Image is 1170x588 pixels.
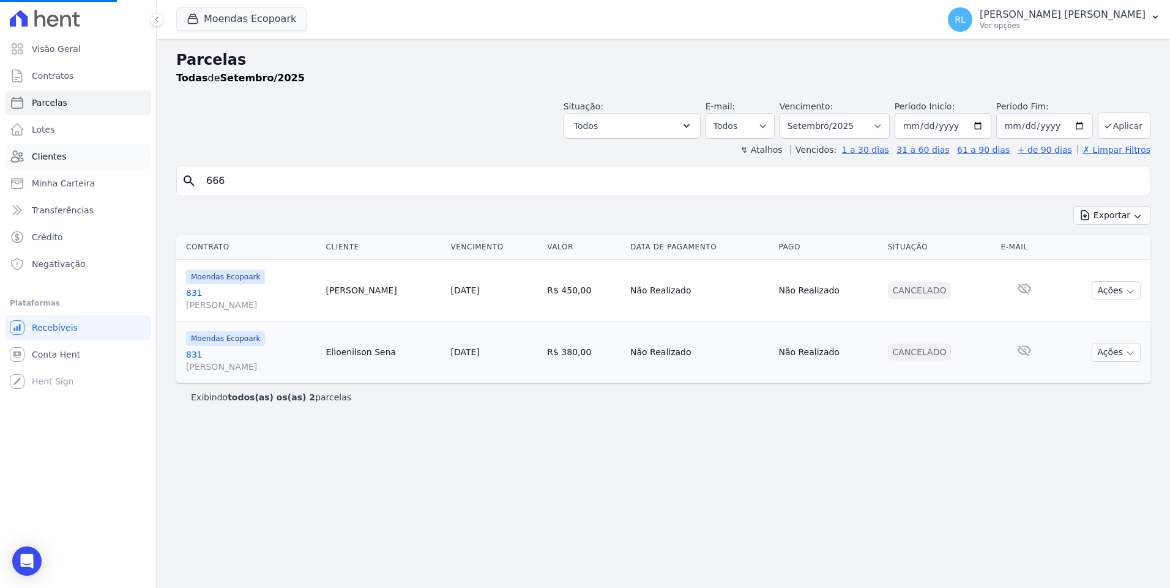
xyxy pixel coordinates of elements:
td: R$ 380,00 [542,322,625,383]
a: 831[PERSON_NAME] [186,287,316,311]
span: Moendas Ecopoark [186,331,265,346]
button: Todos [564,113,701,139]
span: Contratos [32,70,73,82]
div: Open Intercom Messenger [12,546,42,576]
th: Data de Pagamento [625,235,773,260]
a: Conta Hent [5,342,151,367]
a: Parcelas [5,90,151,115]
span: Todos [574,119,598,133]
a: + de 90 dias [1018,145,1072,155]
span: RL [955,15,966,24]
span: Clientes [32,150,66,163]
a: Clientes [5,144,151,169]
td: Não Realizado [625,322,773,383]
a: Lotes [5,117,151,142]
div: Cancelado [888,344,952,361]
p: de [176,71,305,86]
input: Buscar por nome do lote ou do cliente [199,169,1145,193]
a: Negativação [5,252,151,276]
th: E-mail [996,235,1053,260]
span: Transferências [32,204,94,216]
th: Cliente [321,235,446,260]
span: Lotes [32,123,55,136]
label: E-mail: [706,101,736,111]
label: ↯ Atalhos [740,145,782,155]
a: Crédito [5,225,151,249]
button: Exportar [1073,206,1150,225]
a: [DATE] [450,285,479,295]
button: Ações [1092,281,1141,300]
th: Pago [773,235,882,260]
label: Vencidos: [790,145,837,155]
h2: Parcelas [176,49,1150,71]
button: Aplicar [1098,112,1150,139]
button: RL [PERSON_NAME] [PERSON_NAME] Ver opções [938,2,1170,37]
button: Moendas Ecopoark [176,7,307,31]
label: Período Fim: [996,100,1093,113]
span: [PERSON_NAME] [186,361,316,373]
p: [PERSON_NAME] [PERSON_NAME] [980,9,1146,21]
td: Não Realizado [625,260,773,322]
a: Visão Geral [5,37,151,61]
a: 1 a 30 dias [842,145,889,155]
td: Elioenilson Sena [321,322,446,383]
td: R$ 450,00 [542,260,625,322]
a: Recebíveis [5,315,151,340]
a: 31 a 60 dias [896,145,949,155]
span: Visão Geral [32,43,81,55]
a: ✗ Limpar Filtros [1077,145,1150,155]
div: Cancelado [888,282,952,299]
a: Transferências [5,198,151,222]
td: Não Realizado [773,260,882,322]
a: [DATE] [450,347,479,357]
button: Ações [1092,343,1141,362]
td: [PERSON_NAME] [321,260,446,322]
label: Vencimento: [780,101,833,111]
span: Negativação [32,258,86,270]
span: Conta Hent [32,348,80,361]
th: Valor [542,235,625,260]
b: todos(as) os(as) 2 [228,392,315,402]
th: Contrato [176,235,321,260]
span: Crédito [32,231,63,243]
a: 61 a 90 dias [957,145,1010,155]
label: Situação: [564,101,603,111]
td: Não Realizado [773,322,882,383]
a: Contratos [5,64,151,88]
span: Recebíveis [32,322,78,334]
p: Ver opções [980,21,1146,31]
label: Período Inicío: [895,101,955,111]
strong: Setembro/2025 [220,72,305,84]
span: Minha Carteira [32,177,95,189]
span: Moendas Ecopoark [186,270,265,284]
th: Vencimento [445,235,542,260]
a: Minha Carteira [5,171,151,196]
span: Parcelas [32,97,67,109]
a: 831[PERSON_NAME] [186,348,316,373]
i: search [182,174,196,188]
div: Plataformas [10,296,146,311]
p: Exibindo parcelas [191,391,351,403]
th: Situação [883,235,996,260]
span: [PERSON_NAME] [186,299,316,311]
strong: Todas [176,72,208,84]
